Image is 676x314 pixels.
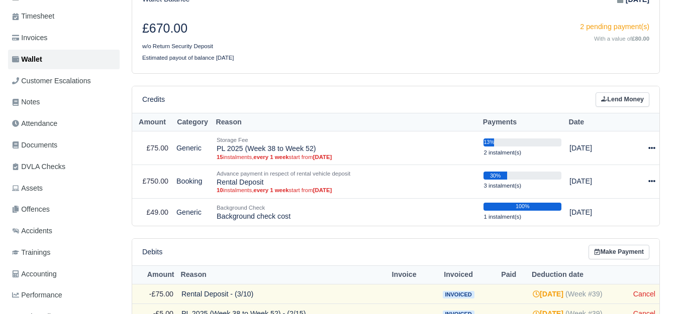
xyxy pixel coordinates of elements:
[142,55,234,61] small: Estimated payout of balance [DATE]
[12,161,65,173] span: DVLA Checks
[626,266,676,314] iframe: Chat Widget
[484,203,561,211] div: 100%
[142,248,162,256] h6: Debits
[217,153,475,161] small: instalments, start from
[12,247,50,258] span: Trainings
[443,291,474,298] span: Invoiced
[132,131,172,165] td: £75.00
[489,266,529,284] th: Paid
[177,284,380,304] td: Rental Deposit - (3/10)
[142,95,165,104] h6: Credits
[8,50,120,69] a: Wallet
[217,171,350,177] small: Advance payment in respect of rental vehicle deposit
[313,187,332,193] strong: [DATE]
[132,113,172,131] th: Amount
[380,266,428,284] th: Invoice
[428,266,489,284] th: Invoiced
[177,266,380,284] th: Reason
[529,266,629,284] th: Deduction date
[12,139,57,151] span: Documents
[12,268,57,280] span: Accounting
[8,7,120,26] a: Timesheet
[213,131,479,165] td: PL 2025 (Week 38 to Week 52)
[565,198,631,226] td: [DATE]
[8,179,120,198] a: Assets
[217,137,248,143] small: Storage Fee
[533,290,563,298] strong: [DATE]
[8,243,120,262] a: Trainings
[12,225,52,237] span: Accidents
[217,187,223,193] strong: 10
[132,165,172,198] td: £750.00
[8,135,120,155] a: Documents
[12,118,57,129] span: Attendance
[253,154,288,160] strong: every 1 week
[8,157,120,177] a: DVLA Checks
[172,131,213,165] td: Generic
[12,11,54,22] span: Timesheet
[12,289,62,301] span: Performance
[132,198,172,226] td: £49.00
[132,266,177,284] th: Amount
[313,154,332,160] strong: [DATE]
[149,290,173,298] span: -£75.00
[12,54,42,65] span: Wallet
[632,36,649,42] strong: £80.00
[594,36,649,42] small: With a value of
[142,21,389,36] h3: £670.00
[217,154,223,160] strong: 15
[213,165,479,198] td: Rental Deposit
[12,75,91,87] span: Customer Escalations
[484,138,494,146] div: 13%
[8,264,120,284] a: Accounting
[8,92,120,112] a: Notes
[8,221,120,241] a: Accidents
[8,114,120,133] a: Attendance
[12,96,40,108] span: Notes
[12,183,43,194] span: Assets
[479,113,565,131] th: Payments
[12,32,47,44] span: Invoices
[484,214,521,220] small: 1 instalment(s)
[565,113,631,131] th: Date
[172,165,213,198] td: Booking
[404,21,650,33] div: 2 pending payment(s)
[484,172,507,180] div: 30%
[565,290,602,298] span: (Week #39)
[596,92,649,107] a: Lend Money
[484,183,521,189] small: 3 instalment(s)
[484,149,521,155] small: 2 instalment(s)
[8,71,120,91] a: Customer Escalations
[213,198,479,226] td: Background check cost
[8,28,120,48] a: Invoices
[589,245,649,259] a: Make Payment
[565,131,631,165] td: [DATE]
[253,187,288,193] strong: every 1 week
[172,113,213,131] th: Category
[142,43,213,49] small: w/o Return Security Deposit
[8,200,120,219] a: Offences
[217,187,475,194] small: instalments, start from
[172,198,213,226] td: Generic
[8,285,120,305] a: Performance
[565,165,631,198] td: [DATE]
[12,204,50,215] span: Offences
[213,113,479,131] th: Reason
[217,205,265,211] small: Background Check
